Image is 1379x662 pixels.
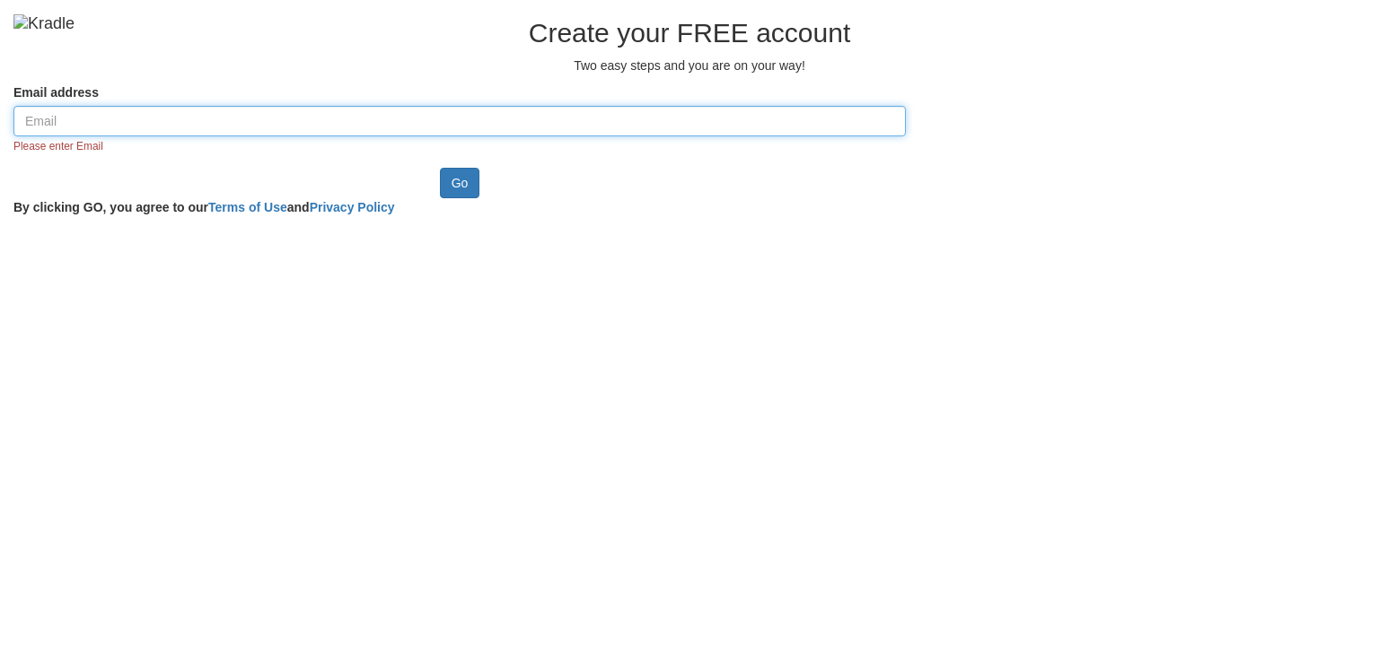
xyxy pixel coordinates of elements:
[13,106,906,136] input: Email
[13,83,99,101] label: Email address
[208,200,287,214] a: Terms of Use
[440,168,480,198] input: Go
[13,198,395,216] label: By clicking GO, you agree to our and
[310,200,395,214] a: Privacy Policy
[13,140,103,152] span: Please enter Email
[13,57,1366,74] p: Two easy steps and you are on your way!
[13,14,75,32] img: Kradle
